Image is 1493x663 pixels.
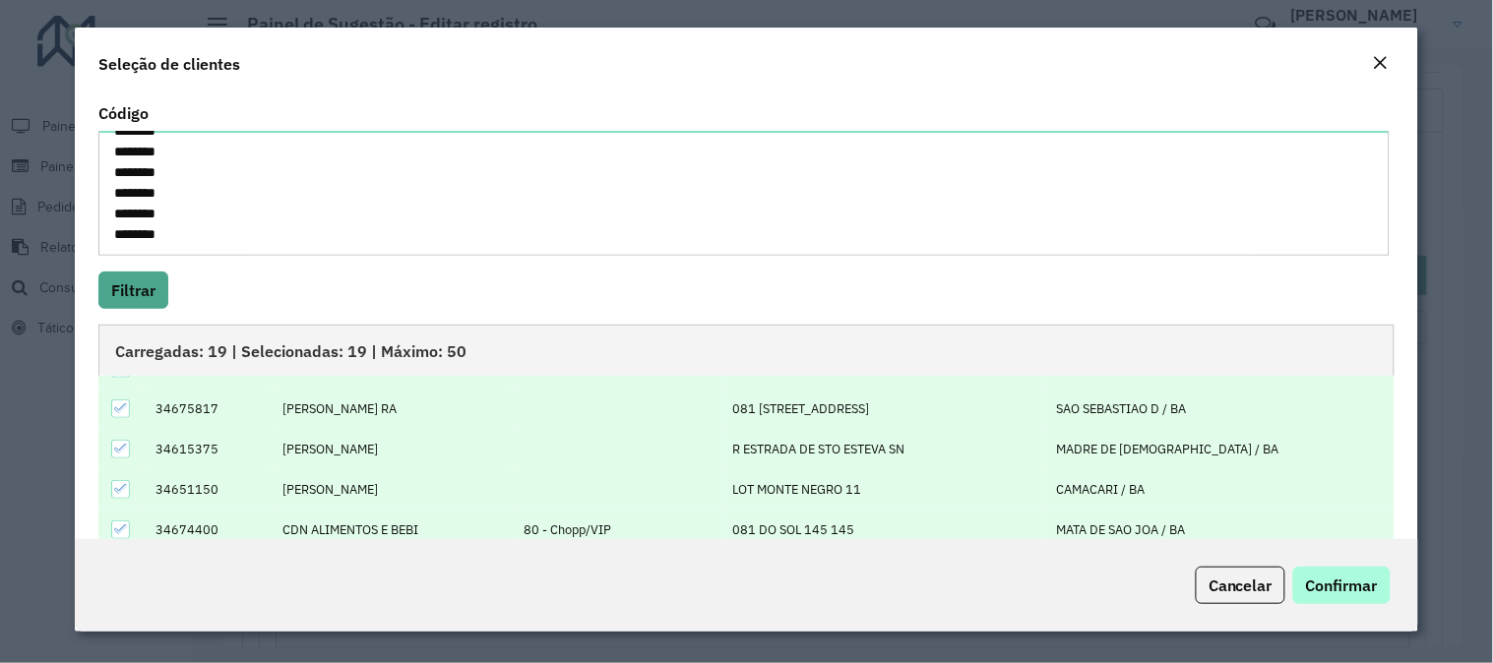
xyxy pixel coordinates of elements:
[98,52,240,76] h4: Seleção de clientes
[1046,469,1395,510] td: CAMACARI / BA
[145,469,272,510] td: 34651150
[273,510,514,550] td: CDN ALIMENTOS E BEBI
[145,510,272,550] td: 34674400
[98,271,168,309] button: Filtrar
[1373,55,1389,71] em: Fechar
[1293,567,1391,604] button: Confirmar
[1046,389,1395,429] td: SAO SEBASTIAO D / BA
[722,510,1046,550] td: 081 DO SOL 145 145
[145,389,272,429] td: 34675817
[513,510,721,550] td: 80 - Chopp/VIP
[98,325,1395,376] div: Carregadas: 19 | Selecionadas: 19 | Máximo: 50
[722,389,1046,429] td: 081 [STREET_ADDRESS]
[273,429,514,469] td: [PERSON_NAME]
[1196,567,1285,604] button: Cancelar
[98,101,149,125] label: Código
[273,469,514,510] td: [PERSON_NAME]
[1209,575,1273,595] span: Cancelar
[1367,51,1395,77] button: Close
[722,429,1046,469] td: R ESTRADA DE STO ESTEVA SN
[1046,510,1395,550] td: MATA DE SAO JOA / BA
[145,429,272,469] td: 34615375
[1046,429,1395,469] td: MADRE DE [DEMOGRAPHIC_DATA] / BA
[273,389,514,429] td: [PERSON_NAME] RA
[1306,575,1378,595] span: Confirmar
[722,469,1046,510] td: LOT MONTE NEGRO 11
